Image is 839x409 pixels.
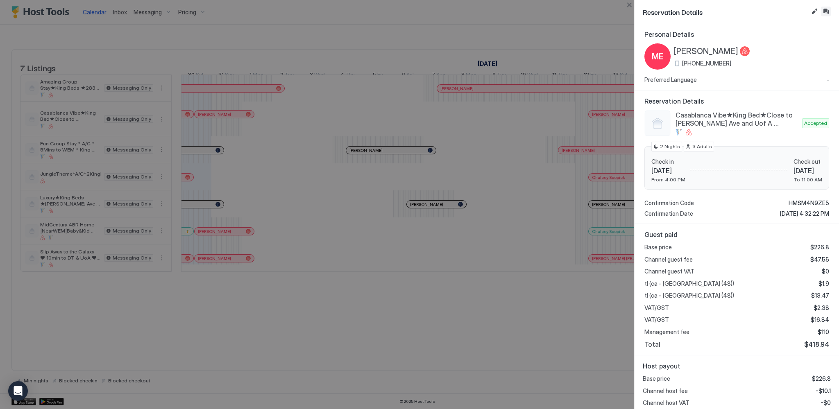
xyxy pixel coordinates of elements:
[814,304,829,312] span: $2.38
[692,143,712,150] span: 3 Adults
[818,328,829,336] span: $110
[644,304,669,312] span: VAT/GST
[819,280,829,287] span: $1.9
[794,158,822,165] span: Check out
[821,7,831,16] button: Inbox
[811,292,829,299] span: $13.47
[643,362,831,370] span: Host payout
[682,60,731,67] span: [PHONE_NUMBER]
[644,210,693,217] span: Confirmation Date
[644,328,689,336] span: Management fee
[644,199,694,207] span: Confirmation Code
[812,375,831,382] span: $226.8
[644,97,829,105] span: Reservation Details
[789,199,829,207] span: HMSM4N9ZE5
[651,158,685,165] span: Check in
[644,244,672,251] span: Base price
[644,280,734,287] span: tl (ca - [GEOGRAPHIC_DATA] (48))
[780,210,829,217] span: [DATE] 4:32:22 PM
[644,30,829,38] span: Personal Details
[644,230,829,239] span: Guest paid
[816,387,831,395] span: -$10.1
[810,7,819,16] button: Edit reservation
[794,176,822,183] span: To 11:00 AM
[644,292,734,299] span: tl (ca - [GEOGRAPHIC_DATA] (48))
[804,120,827,127] span: Accepted
[644,268,694,275] span: Channel guest VAT
[644,340,660,348] span: Total
[644,316,669,323] span: VAT/GST
[643,375,670,382] span: Base price
[674,46,738,56] span: [PERSON_NAME]
[810,244,829,251] span: $226.8
[821,399,831,407] span: -$0
[804,340,829,348] span: $418.94
[651,167,685,175] span: [DATE]
[811,316,829,323] span: $16.84
[676,111,799,127] span: Casablanca Vibe★King Bed★Close to [PERSON_NAME] Ave and Uof A ★Smart Home★Free Parking
[652,50,664,63] span: ME
[644,76,697,84] span: Preferred Language
[660,143,680,150] span: 2 Nights
[826,76,829,84] span: -
[810,256,829,263] span: $47.55
[643,7,808,17] span: Reservation Details
[643,387,688,395] span: Channel host fee
[822,268,829,275] span: $0
[794,167,822,175] span: [DATE]
[8,381,28,401] div: Open Intercom Messenger
[644,256,693,263] span: Channel guest fee
[643,399,689,407] span: Channel host VAT
[651,176,685,183] span: From 4:00 PM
